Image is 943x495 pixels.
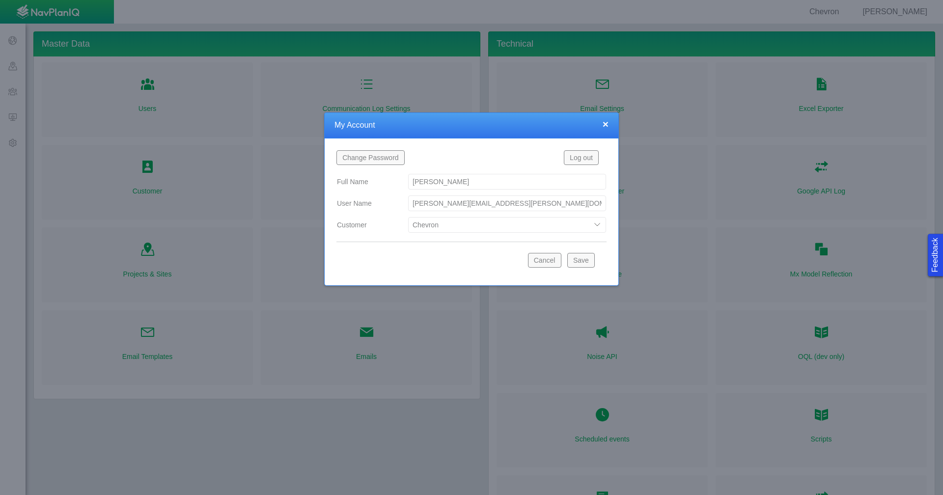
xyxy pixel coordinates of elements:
button: Cancel [528,253,561,268]
h4: My Account [334,120,609,131]
label: Full Name [329,173,400,191]
button: close [603,119,609,129]
label: Customer [329,216,400,234]
button: Log out [564,150,599,165]
label: User Name [329,194,400,212]
button: Change Password [336,150,405,165]
button: Save [567,253,595,268]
